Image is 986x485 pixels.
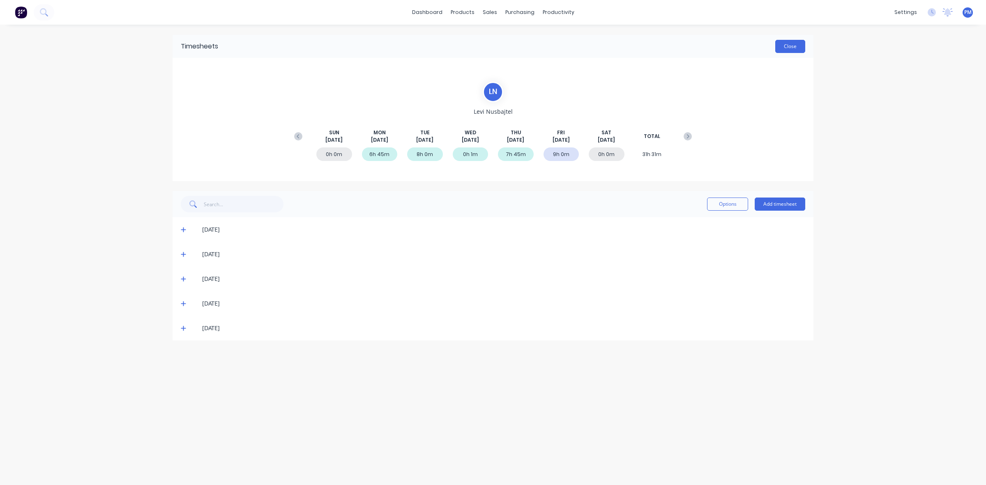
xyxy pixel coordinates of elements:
[204,196,284,212] input: Search...
[755,198,805,211] button: Add timesheet
[511,129,521,136] span: THU
[181,41,218,51] div: Timesheets
[316,147,352,161] div: 0h 0m
[553,136,570,144] span: [DATE]
[453,147,488,161] div: 0h 1m
[479,6,501,18] div: sales
[202,225,805,234] div: [DATE]
[557,129,565,136] span: FRI
[589,147,624,161] div: 0h 0m
[416,136,433,144] span: [DATE]
[462,136,479,144] span: [DATE]
[501,6,539,18] div: purchasing
[329,129,339,136] span: SUN
[407,147,443,161] div: 8h 0m
[447,6,479,18] div: products
[890,6,921,18] div: settings
[644,133,660,140] span: TOTAL
[598,136,615,144] span: [DATE]
[474,107,513,116] span: Levi Nusbajtel
[507,136,524,144] span: [DATE]
[202,299,805,308] div: [DATE]
[465,129,476,136] span: WED
[544,147,579,161] div: 9h 0m
[408,6,447,18] a: dashboard
[15,6,27,18] img: Factory
[202,324,805,333] div: [DATE]
[325,136,343,144] span: [DATE]
[964,9,972,16] span: PM
[202,250,805,259] div: [DATE]
[202,274,805,283] div: [DATE]
[371,136,388,144] span: [DATE]
[634,147,670,161] div: 31h 31m
[775,40,805,53] button: Close
[498,147,534,161] div: 7h 45m
[362,147,398,161] div: 6h 45m
[601,129,611,136] span: SAT
[483,82,503,102] div: L N
[373,129,386,136] span: MON
[707,198,748,211] button: Options
[539,6,578,18] div: productivity
[420,129,430,136] span: TUE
